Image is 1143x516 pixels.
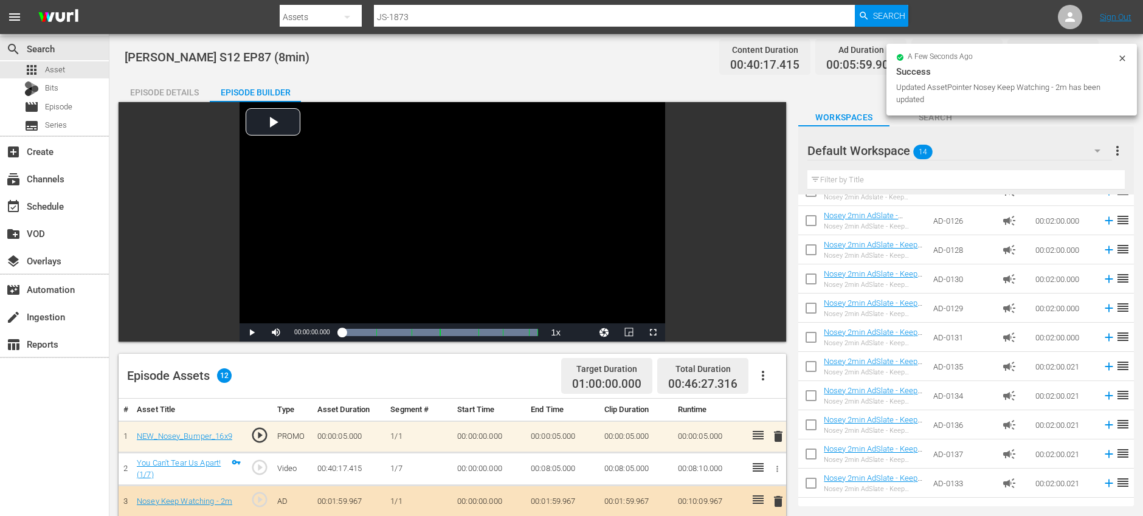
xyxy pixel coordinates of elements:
[250,490,269,509] span: play_circle_outline
[824,415,922,461] a: Nosey 2min AdSlate - Keep Watching - Nosey_2min_AdSlate_MS-1777_MS-1715 - TEST non-Roku
[1031,381,1097,410] td: 00:02:00.021
[928,206,997,235] td: AD-0126
[1116,475,1130,490] span: reorder
[824,328,922,355] a: Nosey 2min AdSlate - Keep Watching - SW-18157, JS-0189 TEST non-Roku
[1002,418,1017,432] span: Ad
[896,81,1114,106] div: Updated AssetPointer Nosey Keep Watching - 2m has been updated
[1110,143,1125,158] span: more_vert
[1031,264,1097,294] td: 00:02:00.000
[127,368,232,383] div: Episode Assets
[1102,447,1116,461] svg: Add to Episode
[1116,300,1130,315] span: reorder
[132,399,246,421] th: Asset Title
[896,64,1127,79] div: Success
[240,102,665,342] div: Video Player
[452,399,526,421] th: Start Time
[928,410,997,439] td: AD-0136
[313,453,386,486] td: 00:40:17.415
[668,360,737,377] div: Total Duration
[824,222,924,230] div: Nosey 2min AdSlate - Keep Watching - JS-1776 TEST non-Roku
[599,453,673,486] td: 00:08:05.000
[641,323,665,342] button: Fullscreen
[599,399,673,421] th: Clip Duration
[1002,301,1017,315] span: Ad
[826,58,896,72] span: 00:05:59.901
[313,421,386,453] td: 00:00:05.000
[928,469,997,498] td: AD-0133
[572,377,641,391] span: 01:00:00.000
[1102,243,1116,256] svg: Add to Episode
[1102,272,1116,286] svg: Add to Episode
[1102,214,1116,227] svg: Add to Episode
[24,100,39,114] span: Episode
[824,240,922,267] a: Nosey 2min AdSlate - Keep Watching - JS-1855 TEST non-Roku
[824,193,924,201] div: Nosey 2min Adslate - Keep Watching - JS-0196, SW-17157 TEST non-Roku
[1031,206,1097,235] td: 00:02:00.000
[119,453,132,486] td: 2
[908,52,973,62] span: a few seconds ago
[1110,136,1125,165] button: more_vert
[922,41,992,58] div: Promo Duration
[928,264,997,294] td: AD-0130
[928,235,997,264] td: AD-0128
[1116,271,1130,286] span: reorder
[730,41,799,58] div: Content Duration
[1116,213,1130,227] span: reorder
[137,432,232,441] a: NEW_Nosey_Bumper_16x9
[824,339,924,347] div: Nosey 2min AdSlate - Keep Watching - SW-18157, JS-0189 TEST non-Roku
[526,453,599,486] td: 00:08:05.000
[824,397,924,405] div: Nosey 2min AdSlate - Keep Watching - Nosey_2min_AdSlate_JS-1797_MS-1708 - TEST non-Roku
[928,294,997,323] td: AD-0129
[1031,294,1097,323] td: 00:02:00.000
[592,323,616,342] button: Jump To Time
[771,494,786,509] span: delete
[385,421,452,453] td: 1/1
[24,63,39,77] span: Asset
[6,310,21,325] span: Ingestion
[824,269,922,306] a: Nosey 2min AdSlate - Keep Watching - JS-1901, SW-0632, JS-1906 TEST non-Roku
[6,254,21,269] span: Overlays
[137,458,221,479] a: You Can't Tear Us Apart! (1/7)
[272,453,313,486] td: Video
[1002,243,1017,257] span: Ad
[452,453,526,486] td: 00:00:00.000
[616,323,641,342] button: Picture-in-Picture
[824,485,924,493] div: Nosey 2min AdSlate - Keep Watching - Nosey_2min_AdSlate_SW-17130_MS-1727 - TEST non-Roku
[294,329,330,335] span: 00:00:00.000
[673,421,747,453] td: 00:00:05.000
[240,323,264,342] button: Play
[6,199,21,214] span: Schedule
[119,78,210,107] div: Episode Details
[1002,272,1017,286] span: Ad
[668,377,737,391] span: 00:46:27.316
[824,211,909,238] a: Nosey 2min AdSlate - KeepWatching - JS-1776 TEST non-Roku
[824,357,922,402] a: Nosey 2min AdSlate - Keep Watching - Nosey_2min_ADSlate_JS-1795_MS-1736 - TEST non-Roku
[250,458,269,476] span: play_circle_outline
[6,227,21,241] span: VOD
[217,368,232,383] span: 12
[6,172,21,187] span: Channels
[342,329,538,336] div: Progress Bar
[119,421,132,453] td: 1
[210,78,301,107] div: Episode Builder
[1102,301,1116,315] svg: Add to Episode
[1102,389,1116,402] svg: Add to Episode
[1116,417,1130,432] span: reorder
[272,421,313,453] td: PROMO
[1002,447,1017,461] span: Ad
[313,399,386,421] th: Asset Duration
[1002,476,1017,490] span: Ad
[771,428,786,445] button: delete
[824,427,924,435] div: Nosey 2min AdSlate - Keep Watching - Nosey_2min_AdSlate_MS-1777_MS-1715 - TEST non-Roku
[45,101,72,113] span: Episode
[45,64,65,76] span: Asset
[824,456,924,464] div: Nosey 2min AdSlate - Keep Watching - Nosey_2min_AdSlate_SW-17115_MS-1736 - TEST non-Roku
[1102,418,1116,432] svg: Add to Episode
[824,310,924,318] div: Nosey 2min AdSlate - Keep Watching - JS-1901 TEST non-Roku
[798,110,889,125] span: Workspaces
[1002,213,1017,228] span: Ad
[824,252,924,260] div: Nosey 2min AdSlate - Keep Watching - JS-1855 TEST non-Roku
[771,493,786,511] button: delete
[1116,242,1130,256] span: reorder
[1002,330,1017,345] span: Ad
